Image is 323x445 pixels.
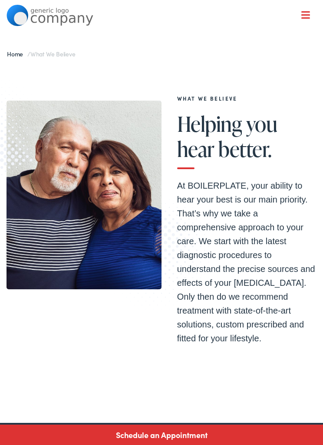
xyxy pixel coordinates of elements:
span: What We Believe [30,49,76,58]
span: Helping [177,112,242,135]
span: / [7,49,76,58]
p: At BOILERPLATE, your ability to hear your best is our main priority. That’s why we take a compreh... [177,179,316,345]
a: What We Offer [13,35,316,62]
h2: What We Believe [177,95,316,101]
a: Home [7,49,27,58]
span: hear [177,137,214,160]
span: better. [218,137,272,160]
span: you [246,112,277,135]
